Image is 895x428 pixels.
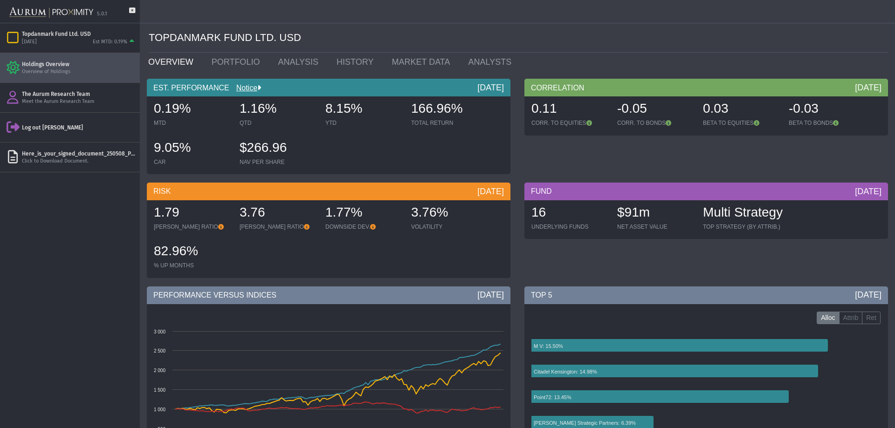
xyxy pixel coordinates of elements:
[330,53,385,71] a: HISTORY
[617,100,694,119] div: -0.05
[531,204,608,223] div: 16
[147,286,510,304] div: PERFORMANCE VERSUS INDICES
[524,79,888,96] div: CORRELATION
[617,119,694,127] div: CORR. TO BONDS
[325,119,402,127] div: YTD
[22,98,136,105] div: Meet the Aurum Research Team
[147,79,510,96] div: EST. PERFORMANCE
[154,407,165,412] text: 1 000
[229,84,257,92] a: Notice
[240,119,316,127] div: QTD
[703,204,783,223] div: Multi Strategy
[703,100,779,119] div: 0.03
[855,289,881,300] div: [DATE]
[154,139,230,158] div: 9.05%
[9,2,93,23] img: Aurum-Proximity%20white.svg
[22,124,136,131] div: Log out [PERSON_NAME]
[22,39,37,46] div: [DATE]
[531,101,557,115] span: 0.11
[22,158,136,165] div: Click to Download Document.
[141,53,205,71] a: OVERVIEW
[229,83,261,93] div: Notice
[22,90,136,98] div: The Aurum Research Team
[703,119,779,127] div: BETA TO EQUITIES
[154,262,230,269] div: % UP MONTHS
[531,119,608,127] div: CORR. TO EQUITIES
[97,11,107,18] div: 5.0.1
[534,369,597,374] text: Citadel Kensington: 14.98%
[154,348,165,353] text: 2 500
[524,183,888,200] div: FUND
[154,158,230,166] div: CAR
[154,223,230,231] div: [PERSON_NAME] RATIO
[789,100,865,119] div: -0.03
[524,286,888,304] div: TOP 5
[411,204,488,223] div: 3.76%
[325,204,402,223] div: 1.77%
[477,289,504,300] div: [DATE]
[477,82,504,93] div: [DATE]
[154,329,165,334] text: 3 000
[154,387,165,393] text: 1 500
[22,61,136,68] div: Holdings Overview
[240,139,316,158] div: $266.96
[531,223,608,231] div: UNDERLYING FUNDS
[240,223,316,231] div: [PERSON_NAME] RATIO
[325,100,402,119] div: 8.15%
[22,30,136,38] div: Topdanmark Fund Ltd. USD
[154,242,230,262] div: 82.96%
[862,312,881,325] label: Ret
[411,223,488,231] div: VOLATILITY
[534,343,563,349] text: M V: 15.50%
[271,53,330,71] a: ANALYSIS
[477,186,504,197] div: [DATE]
[534,420,636,426] text: [PERSON_NAME] Strategic Partners: 6.39%
[325,223,402,231] div: DOWNSIDE DEV.
[205,53,271,71] a: PORTFOLIO
[93,39,127,46] div: Est MTD: 0.19%
[22,150,136,157] div: Here_is_your_signed_document_250508_Proximit.pdf
[411,100,488,119] div: 166.96%
[839,312,863,325] label: Attrib
[534,394,571,400] text: Point72: 13.45%
[154,119,230,127] div: MTD
[461,53,523,71] a: ANALYSTS
[149,23,888,53] div: TOPDANMARK FUND LTD. USD
[22,68,136,75] div: Overview of Holdings
[617,223,694,231] div: NET ASSET VALUE
[385,53,461,71] a: MARKET DATA
[855,82,881,93] div: [DATE]
[817,312,839,325] label: Alloc
[240,158,316,166] div: NAV PER SHARE
[411,119,488,127] div: TOTAL RETURN
[154,368,165,373] text: 2 000
[147,183,510,200] div: RISK
[240,204,316,223] div: 3.76
[789,119,865,127] div: BETA TO BONDS
[617,204,694,223] div: $91m
[154,101,191,115] span: 0.19%
[855,186,881,197] div: [DATE]
[154,204,230,223] div: 1.79
[240,101,276,115] span: 1.16%
[703,223,783,231] div: TOP STRATEGY (BY ATTRIB.)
